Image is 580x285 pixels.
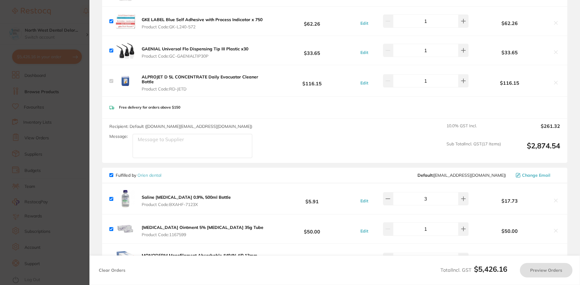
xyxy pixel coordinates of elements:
span: Product Code: GC-GAENIALTIP30P [142,54,248,59]
span: Product Code: BXAHF-7123X [142,202,231,207]
p: Fulfilled by [116,173,161,178]
b: $33.65 [267,45,357,56]
button: Saline [MEDICAL_DATA] 0.9%, 500ml Bottle Product Code:BXAHF-7123X [140,195,233,207]
img: anBn [116,71,135,90]
button: GAENIAL Universal Flo Dispensing Tip III Plastic x30 Product Code:GC-GAENIALTIP30P [140,46,250,59]
span: Sub Total Incl. GST ( 17 Items) [446,141,501,158]
b: $5,426.16 [474,264,507,274]
b: $50.00 [470,228,549,234]
b: $62.26 [470,21,549,26]
img: Y2d1bTBqNA [116,219,135,239]
button: Edit [359,80,370,86]
span: Total Incl. GST [440,267,507,273]
b: $116.15 [267,75,357,87]
span: sales@orien.com.au [417,173,506,178]
b: $17.73 [470,198,549,204]
b: $33.65 [470,50,549,55]
b: GKE LABEL Blue Self Adhesive with Process Indicator x 750 [142,17,263,22]
span: Change Email [522,173,550,178]
p: Free delivery for orders above $150 [119,105,180,109]
b: $5.91 [267,193,357,204]
button: Clear Orders [97,263,127,277]
b: MONODERM Monofilament Absorbable #494N 4/0 13mm Sutures, Box of 12 [142,253,257,263]
b: $50.00 [267,223,357,235]
img: MnR1MmJnbA [116,41,135,60]
output: $2,874.54 [506,141,560,158]
a: Orien dental [137,173,161,178]
b: Default [417,173,433,178]
button: MONODERM Monofilament Absorbable #494N 4/0 13mm Sutures, Box of 12 Product Code:SPY494N [140,253,267,270]
output: $261.32 [506,123,560,137]
span: Product Code: GK-L240-572 [142,24,263,29]
button: Edit [359,228,370,234]
button: Edit [359,198,370,204]
span: Product Code: RD-JETD [142,87,265,91]
b: ALPROJET D 5L CONCENTRATE Daily Evacuator Cleaner Bottle [142,74,258,84]
button: Change Email [514,173,560,178]
img: b3I4dnVrbw [116,11,135,31]
img: cGh1ajA2ZA [116,250,135,269]
button: ALPROJET D 5L CONCENTRATE Daily Evacuator Cleaner Bottle Product Code:RD-JETD [140,74,267,92]
b: [MEDICAL_DATA] Ointment 5% [MEDICAL_DATA] 35g Tube [142,225,263,230]
span: Product Code: 1167599 [142,232,263,237]
span: Recipient: Default ( [DOMAIN_NAME][EMAIL_ADDRESS][DOMAIN_NAME] ) [109,124,252,129]
b: $116.15 [470,80,549,86]
img: N3Yyd3lpeg [116,188,135,210]
button: Preview Orders [520,263,572,277]
b: Saline [MEDICAL_DATA] 0.9%, 500ml Bottle [142,195,231,200]
button: Edit [359,50,370,55]
button: GKE LABEL Blue Self Adhesive with Process Indicator x 750 Product Code:GK-L240-572 [140,17,264,30]
button: Edit [359,21,370,26]
label: Message: [109,134,128,139]
button: [MEDICAL_DATA] Ointment 5% [MEDICAL_DATA] 35g Tube Product Code:1167599 [140,225,265,237]
b: $62.26 [267,16,357,27]
span: 10.0 % GST Incl. [446,123,501,137]
b: GAENIAL Universal Flo Dispensing Tip III Plastic x30 [142,46,248,52]
b: $125.00 [267,254,357,265]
